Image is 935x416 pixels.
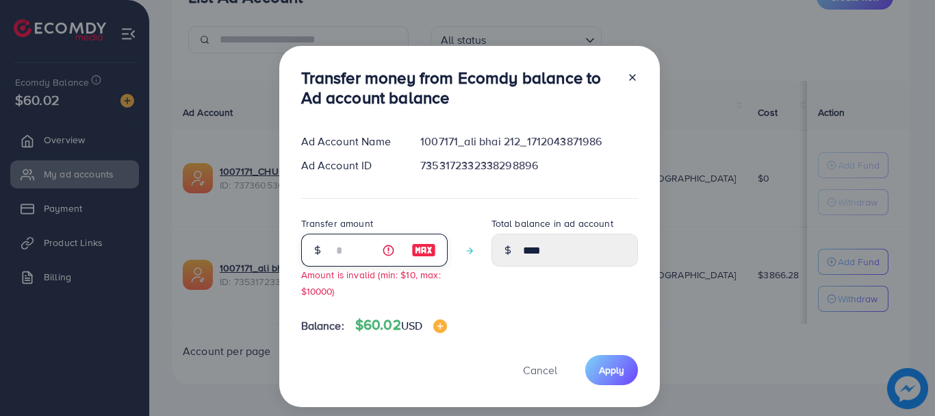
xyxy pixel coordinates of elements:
button: Cancel [506,355,574,384]
span: Cancel [523,363,557,378]
img: image [433,319,447,333]
div: 7353172332338298896 [409,158,648,173]
h4: $60.02 [355,317,447,334]
label: Transfer amount [301,217,373,230]
span: USD [401,318,422,333]
span: Balance: [301,318,344,334]
h3: Transfer money from Ecomdy balance to Ad account balance [301,68,616,108]
div: Ad Account Name [290,134,410,149]
img: image [411,242,436,258]
small: Amount is invalid (min: $10, max: $10000) [301,268,441,297]
span: Apply [599,363,624,377]
label: Total balance in ad account [491,217,613,230]
div: 1007171_ali bhai 212_1712043871986 [409,134,648,149]
button: Apply [585,355,638,384]
div: Ad Account ID [290,158,410,173]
